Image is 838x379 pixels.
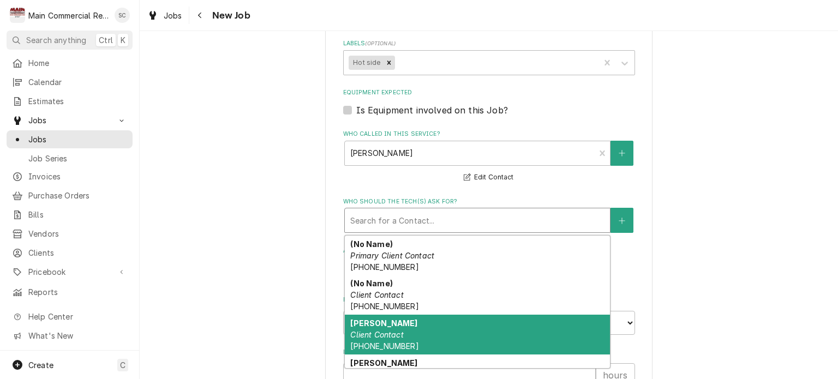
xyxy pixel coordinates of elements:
div: Who called in this service? [343,130,635,184]
label: Labels [343,39,635,48]
em: Client Contact [350,290,403,299]
a: Estimates [7,92,133,110]
strong: (No Name) [350,279,392,288]
button: Create New Contact [610,208,633,233]
strong: [PERSON_NAME] [350,318,417,328]
span: [PHONE_NUMBER] [350,302,418,311]
label: Who should the tech(s) ask for? [343,197,635,206]
span: [PHONE_NUMBER] [350,262,418,272]
input: Date [343,311,485,335]
div: M [10,8,25,23]
a: Go to Help Center [7,308,133,326]
label: Equipment Expected [343,88,635,97]
span: Search anything [26,34,86,46]
span: New Job [209,8,250,23]
label: Who called in this service? [343,130,635,139]
a: Reports [7,283,133,301]
div: Main Commercial Refrigeration Service's Avatar [10,8,25,23]
span: Calendar [28,76,127,88]
span: Create [28,360,53,370]
svg: Create New Contact [619,217,625,225]
a: Purchase Orders [7,187,133,204]
span: Bills [28,209,127,220]
a: Go to Jobs [7,111,133,129]
span: What's New [28,330,126,341]
button: Create New Contact [610,141,633,166]
span: Jobs [28,115,111,126]
em: Primary Client Contact [350,251,434,260]
label: Is Equipment involved on this Job? [356,104,508,117]
span: Help Center [28,311,126,322]
strong: [PERSON_NAME] [350,358,417,368]
span: Jobs [164,10,182,21]
button: Search anythingCtrlK [7,31,133,50]
span: Job Series [28,153,127,164]
label: Estimated Arrival Time [343,296,635,304]
div: Equipment Expected [343,88,635,116]
svg: Create New Contact [619,149,625,157]
span: Purchase Orders [28,190,127,201]
div: Hot side [349,56,382,70]
span: Jobs [28,134,127,145]
div: Attachments [343,246,635,282]
a: Bills [7,206,133,224]
a: Calendar [7,73,133,91]
a: Go to What's New [7,327,133,345]
span: Pricebook [28,266,111,278]
span: C [120,359,125,371]
a: Home [7,54,133,72]
a: Jobs [143,7,187,25]
a: Job Series [7,149,133,167]
div: Remove Hot side [383,56,395,70]
span: Ctrl [99,34,113,46]
button: Navigate back [191,7,209,24]
span: Estimates [28,95,127,107]
strong: (No Name) [350,239,392,249]
span: ( optional ) [365,40,396,46]
a: Jobs [7,130,133,148]
a: Vendors [7,225,133,243]
span: Vendors [28,228,127,239]
span: Invoices [28,171,127,182]
label: Estimated Job Duration [343,348,635,357]
span: Home [28,57,127,69]
span: [PHONE_NUMBER] [350,341,418,351]
div: Labels [343,39,635,75]
em: Client Contact [350,330,403,339]
div: Main Commercial Refrigeration Service [28,10,109,21]
div: Estimated Arrival Time [343,296,635,334]
a: Clients [7,244,133,262]
button: Edit Contact [462,171,515,184]
span: Clients [28,247,127,258]
div: Who should the tech(s) ask for? [343,197,635,233]
div: SC [115,8,130,23]
label: Attachments [343,246,635,255]
div: Sharon Campbell's Avatar [115,8,130,23]
a: Go to Pricebook [7,263,133,281]
span: K [121,34,125,46]
span: Reports [28,286,127,298]
a: Invoices [7,167,133,185]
